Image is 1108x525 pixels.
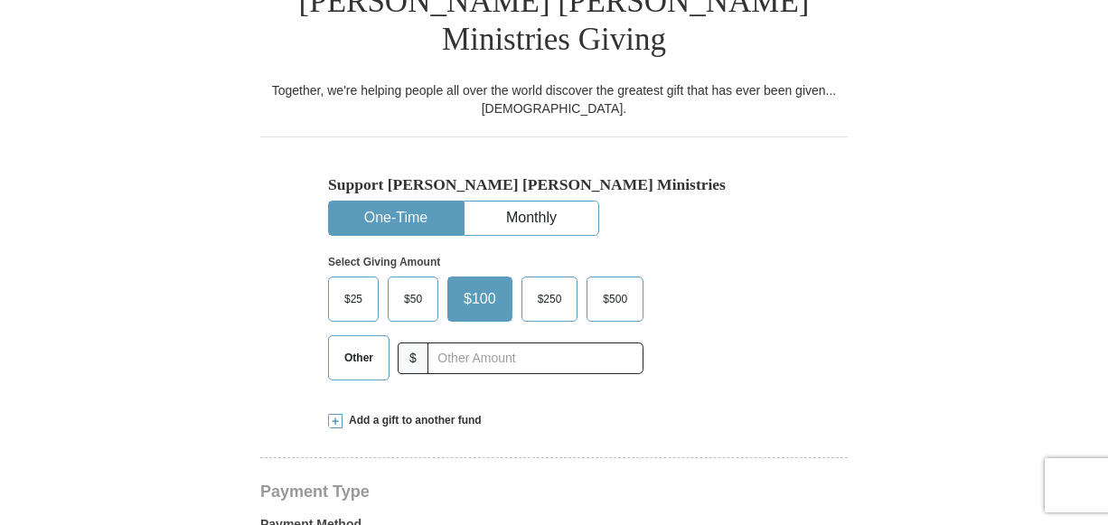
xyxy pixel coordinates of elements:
[260,484,848,499] h4: Payment Type
[335,344,382,371] span: Other
[328,175,780,194] h5: Support [PERSON_NAME] [PERSON_NAME] Ministries
[455,286,505,313] span: $100
[427,342,643,374] input: Other Amount
[529,286,571,313] span: $250
[328,256,440,268] strong: Select Giving Amount
[465,202,598,235] button: Monthly
[329,202,463,235] button: One-Time
[395,286,431,313] span: $50
[335,286,371,313] span: $25
[594,286,636,313] span: $500
[343,413,482,428] span: Add a gift to another fund
[260,81,848,117] div: Together, we're helping people all over the world discover the greatest gift that has ever been g...
[398,342,428,374] span: $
